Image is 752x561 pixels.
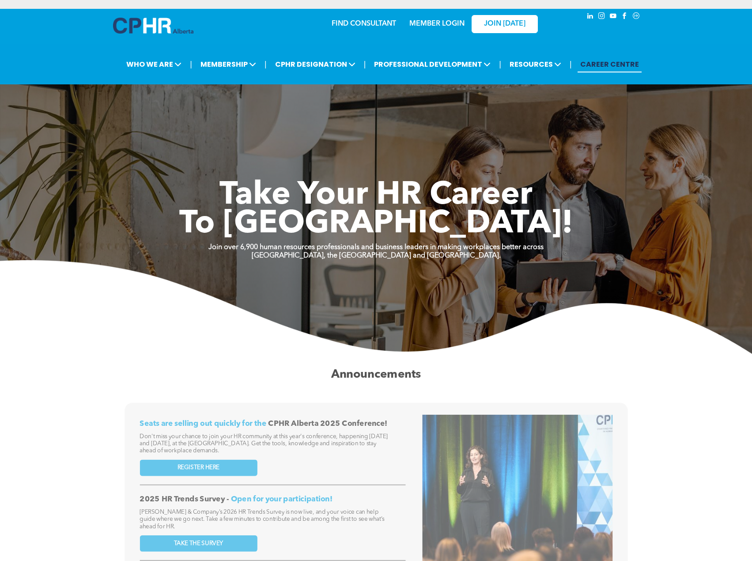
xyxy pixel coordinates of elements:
[124,56,184,72] span: WHO WE ARE
[578,56,642,72] a: CAREER CENTRE
[190,55,192,73] li: |
[332,20,396,27] a: FIND CONSULTANT
[265,55,267,73] li: |
[268,420,387,428] span: CPHR Alberta 2025 Conference!
[219,180,533,212] span: Take Your HR Career
[409,20,465,27] a: MEMBER LOGIN
[140,434,388,454] span: Don't miss your chance to join your HR community at this year's conference, happening [DATE] and ...
[570,55,572,73] li: |
[371,56,493,72] span: PROFESSIONAL DEVELOPMENT
[364,55,366,73] li: |
[113,18,193,34] img: A blue and white logo for cp alberta
[208,244,544,251] strong: Join over 6,900 human resources professionals and business leaders in making workplaces better ac...
[140,496,229,503] span: 2025 HR Trends Survey -
[499,55,501,73] li: |
[179,208,573,240] span: To [GEOGRAPHIC_DATA]!
[140,420,266,428] span: Seats are selling out quickly for the
[198,56,259,72] span: MEMBERSHIP
[231,496,333,503] span: Open for your participation!
[472,15,538,33] a: JOIN [DATE]
[620,11,630,23] a: facebook
[272,56,358,72] span: CPHR DESIGNATION
[252,252,501,259] strong: [GEOGRAPHIC_DATA], the [GEOGRAPHIC_DATA] and [GEOGRAPHIC_DATA].
[597,11,607,23] a: instagram
[174,540,223,547] span: TAKE THE SURVEY
[178,465,219,472] span: REGISTER HERE
[484,20,525,28] span: JOIN [DATE]
[586,11,595,23] a: linkedin
[140,509,384,530] span: [PERSON_NAME] & Company’s 2026 HR Trends Survey is now live, and your voice can help guide where ...
[608,11,618,23] a: youtube
[140,535,257,552] a: TAKE THE SURVEY
[631,11,641,23] a: Social network
[140,460,257,476] a: REGISTER HERE
[331,369,421,381] span: Announcements
[507,56,564,72] span: RESOURCES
